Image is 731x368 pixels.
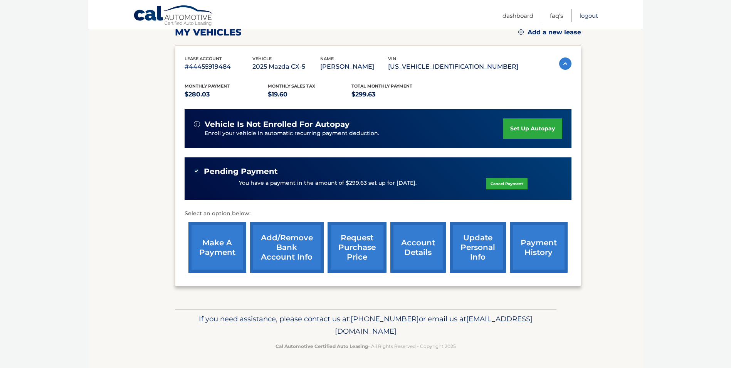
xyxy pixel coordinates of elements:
p: Select an option below: [185,209,571,218]
p: You have a payment in the amount of $299.63 set up for [DATE]. [239,179,417,187]
span: Monthly sales Tax [268,83,315,89]
a: make a payment [188,222,246,273]
p: [PERSON_NAME] [320,61,388,72]
p: $19.60 [268,89,351,100]
p: Enroll your vehicle in automatic recurring payment deduction. [205,129,504,138]
h2: my vehicles [175,27,242,38]
span: vehicle is not enrolled for autopay [205,120,350,129]
a: request purchase price [328,222,387,273]
span: vehicle [252,56,272,61]
a: update personal info [450,222,506,273]
span: Monthly Payment [185,83,230,89]
a: Add/Remove bank account info [250,222,324,273]
img: accordion-active.svg [559,57,571,70]
p: $299.63 [351,89,435,100]
img: add.svg [518,29,524,35]
p: [US_VEHICLE_IDENTIFICATION_NUMBER] [388,61,518,72]
a: Logout [580,9,598,22]
a: account details [390,222,446,273]
img: check-green.svg [194,168,199,174]
strong: Cal Automotive Certified Auto Leasing [276,343,368,349]
p: 2025 Mazda CX-5 [252,61,320,72]
p: - All Rights Reserved - Copyright 2025 [180,342,551,350]
img: alert-white.svg [194,121,200,127]
p: #44455919484 [185,61,252,72]
a: Cal Automotive [133,5,214,27]
p: $280.03 [185,89,268,100]
a: Cancel Payment [486,178,528,189]
span: lease account [185,56,222,61]
span: Total Monthly Payment [351,83,412,89]
p: If you need assistance, please contact us at: or email us at [180,313,551,338]
span: [PHONE_NUMBER] [351,314,419,323]
span: [EMAIL_ADDRESS][DOMAIN_NAME] [335,314,533,336]
span: name [320,56,334,61]
a: Add a new lease [518,29,581,36]
a: set up autopay [503,118,562,139]
span: Pending Payment [204,167,278,176]
span: vin [388,56,396,61]
a: Dashboard [502,9,533,22]
a: payment history [510,222,568,273]
a: FAQ's [550,9,563,22]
